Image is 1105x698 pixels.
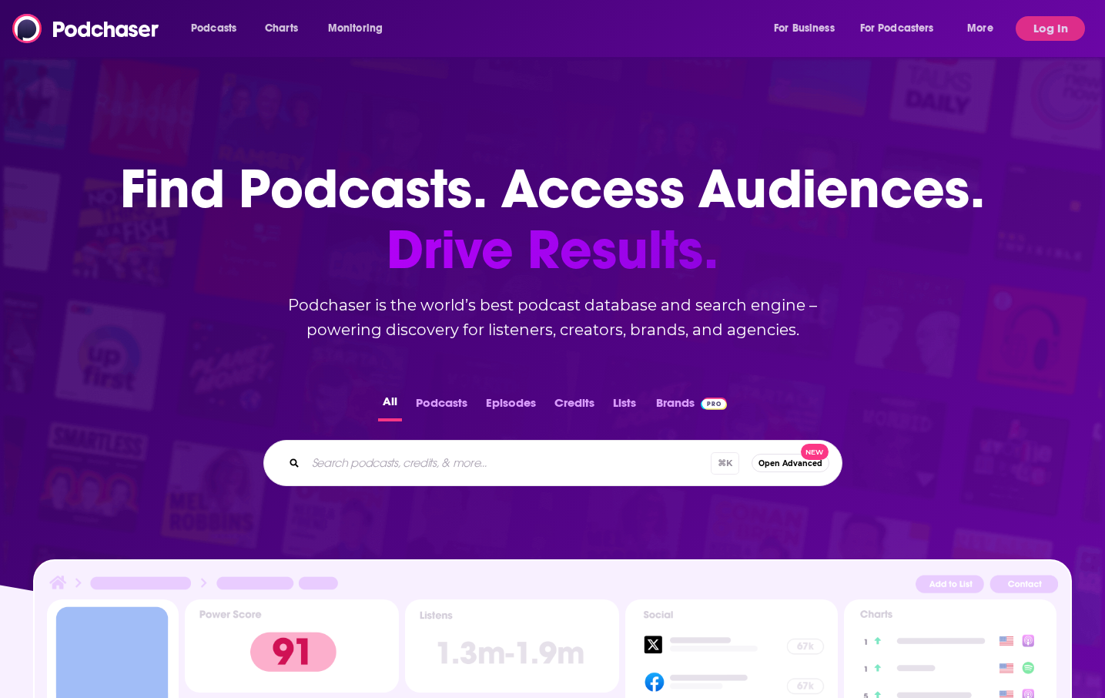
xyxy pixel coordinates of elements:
[255,16,307,41] a: Charts
[317,16,403,41] button: open menu
[378,391,402,421] button: All
[550,391,599,421] button: Credits
[711,452,739,475] span: ⌘ K
[191,18,236,39] span: Podcasts
[801,444,829,460] span: New
[185,599,399,693] img: Podcast Insights Power score
[47,573,1058,599] img: Podcast Insights Header
[180,16,256,41] button: open menu
[12,14,160,43] img: Podchaser - Follow, Share and Rate Podcasts
[328,18,383,39] span: Monitoring
[967,18,993,39] span: More
[763,16,854,41] button: open menu
[656,391,728,421] a: BrandsPodchaser Pro
[265,18,298,39] span: Charts
[306,451,711,475] input: Search podcasts, credits, & more...
[701,398,728,410] img: Podchaser Pro
[120,220,985,280] span: Drive Results.
[263,440,842,486] div: Search podcasts, credits, & more...
[405,599,619,693] img: Podcast Insights Listens
[956,16,1013,41] button: open menu
[752,454,829,472] button: Open AdvancedNew
[411,391,472,421] button: Podcasts
[120,159,985,280] h1: Find Podcasts. Access Audiences.
[1016,16,1085,41] button: Log In
[850,16,956,41] button: open menu
[245,293,861,342] h2: Podchaser is the world’s best podcast database and search engine – powering discovery for listene...
[860,18,934,39] span: For Podcasters
[481,391,541,421] button: Episodes
[774,18,835,39] span: For Business
[758,459,822,468] span: Open Advanced
[608,391,641,421] button: Lists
